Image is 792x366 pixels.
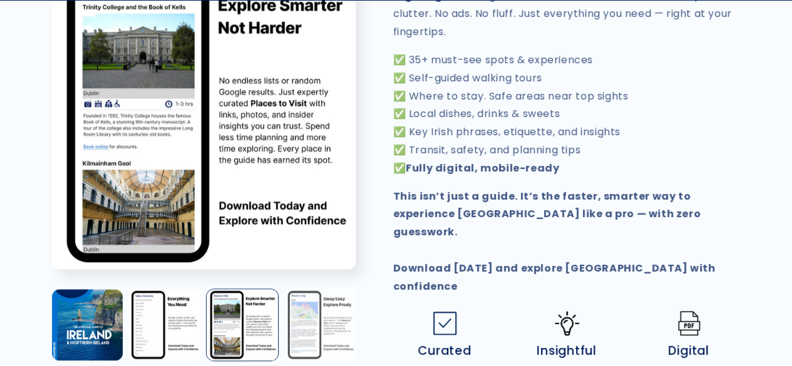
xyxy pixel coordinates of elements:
span: Digital [668,343,709,358]
button: Load image 3 in gallery view [207,289,278,360]
p: ✅ 35+ must-see spots & experiences ✅ Self-guided walking tours ✅ Where to stay. Safe areas near t... [393,51,741,178]
img: Pdf.png [677,311,701,335]
img: Idea-icon.png [555,311,579,335]
button: Load image 4 in gallery view [284,289,356,360]
strong: Fully digital, mobile-ready [406,161,559,175]
span: Insightful [537,343,597,358]
button: Load image 1 in gallery view [52,289,123,360]
strong: This isn’t just a guide. It’s the faster, smarter way to experience [GEOGRAPHIC_DATA] like a pro ... [393,189,716,293]
span: Curated [418,343,471,358]
button: Load image 2 in gallery view [129,289,200,360]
